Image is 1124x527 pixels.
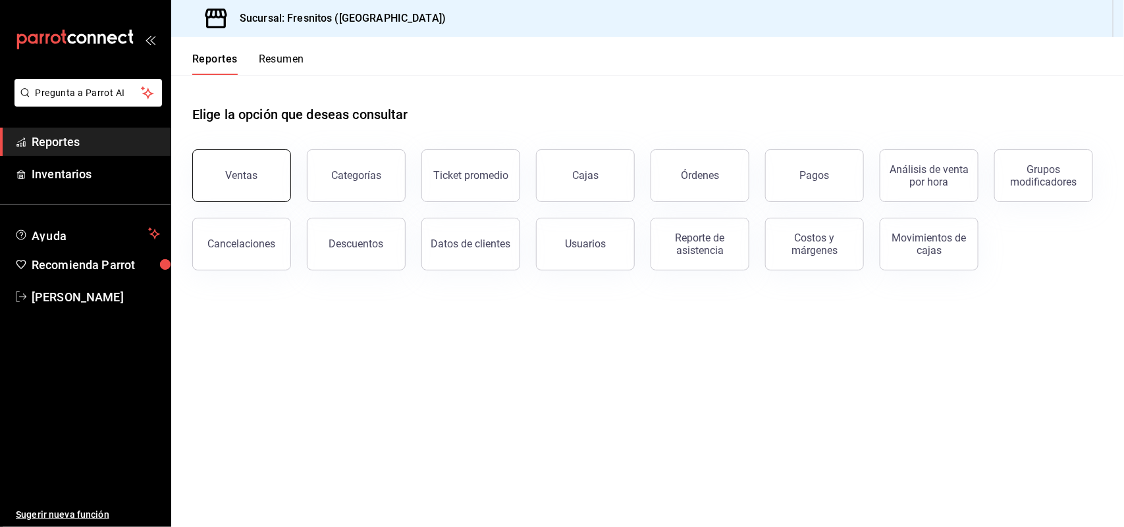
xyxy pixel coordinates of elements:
[192,218,291,270] button: Cancelaciones
[659,232,741,257] div: Reporte de asistencia
[431,238,511,250] div: Datos de clientes
[259,53,304,75] button: Resumen
[1003,163,1084,188] div: Grupos modificadores
[329,238,384,250] div: Descuentos
[880,149,978,202] button: Análisis de venta por hora
[651,218,749,270] button: Reporte de asistencia
[331,169,381,182] div: Categorías
[681,169,719,182] div: Órdenes
[572,169,599,182] div: Cajas
[192,105,408,124] h1: Elige la opción que deseas consultar
[765,149,864,202] button: Pagos
[651,149,749,202] button: Órdenes
[307,218,406,270] button: Descuentos
[765,218,864,270] button: Costos y márgenes
[14,79,162,107] button: Pregunta a Parrot AI
[565,238,606,250] div: Usuarios
[536,149,635,202] button: Cajas
[32,256,160,274] span: Recomienda Parrot
[32,165,160,183] span: Inventarios
[994,149,1093,202] button: Grupos modificadores
[9,95,162,109] a: Pregunta a Parrot AI
[36,86,142,100] span: Pregunta a Parrot AI
[800,169,830,182] div: Pagos
[307,149,406,202] button: Categorías
[192,53,304,75] div: navigation tabs
[536,218,635,270] button: Usuarios
[32,133,160,151] span: Reportes
[421,218,520,270] button: Datos de clientes
[16,508,160,522] span: Sugerir nueva función
[208,238,276,250] div: Cancelaciones
[32,226,143,241] span: Ayuda
[229,11,446,26] h3: Sucursal: Fresnitos ([GEOGRAPHIC_DATA])
[774,232,855,257] div: Costos y márgenes
[192,149,291,202] button: Ventas
[145,34,155,45] button: open_drawer_menu
[421,149,520,202] button: Ticket promedio
[888,163,970,188] div: Análisis de venta por hora
[32,288,160,306] span: [PERSON_NAME]
[880,218,978,270] button: Movimientos de cajas
[226,169,258,182] div: Ventas
[433,169,508,182] div: Ticket promedio
[888,232,970,257] div: Movimientos de cajas
[192,53,238,75] button: Reportes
